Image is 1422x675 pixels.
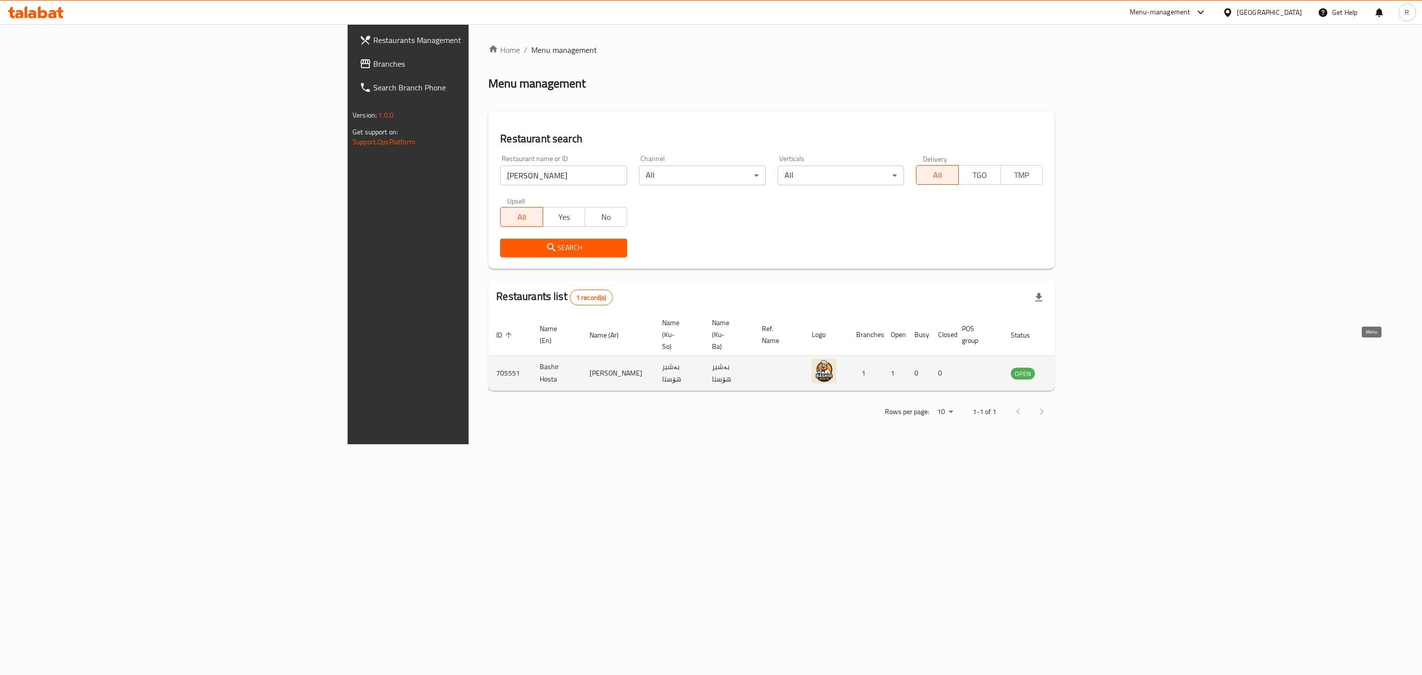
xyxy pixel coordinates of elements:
[353,135,415,148] a: Support.OpsPlatform
[373,34,577,46] span: Restaurants Management
[1130,6,1190,18] div: Menu-management
[883,356,907,391] td: 1
[907,356,930,391] td: 0
[933,405,957,420] div: Rows per page:
[930,314,954,356] th: Closed
[500,207,543,227] button: All
[585,207,627,227] button: No
[1027,286,1051,309] div: Export file
[923,155,948,162] label: Delivery
[885,406,929,418] p: Rows per page:
[1011,368,1035,380] div: OPEN
[712,317,742,352] span: Name (Ku-Ba)
[543,207,585,227] button: Yes
[1237,7,1302,18] div: [GEOGRAPHIC_DATA]
[662,317,692,352] span: Name (Ku-So)
[1011,368,1035,380] span: OPEN
[1011,329,1043,341] span: Status
[508,242,619,254] span: Search
[373,82,577,93] span: Search Branch Phone
[589,210,623,224] span: No
[883,314,907,356] th: Open
[1405,7,1409,18] span: R
[804,314,848,356] th: Logo
[505,210,539,224] span: All
[500,239,627,257] button: Search
[353,109,377,122] span: Version:
[500,166,627,185] input: Search for restaurant name or ID..
[352,28,585,52] a: Restaurants Management
[920,168,954,182] span: All
[962,323,991,346] span: POS group
[590,329,632,341] span: Name (Ar)
[958,165,1001,185] button: TGO
[496,289,612,305] h2: Restaurants list
[1005,168,1039,182] span: TMP
[963,168,997,182] span: TGO
[373,58,577,70] span: Branches
[378,109,394,122] span: 1.0.0
[488,314,1089,391] table: enhanced table
[1000,165,1043,185] button: TMP
[778,166,905,185] div: All
[762,323,792,346] span: Ref. Name
[639,166,766,185] div: All
[547,210,581,224] span: Yes
[582,356,654,391] td: [PERSON_NAME]
[500,131,1043,146] h2: Restaurant search
[848,314,883,356] th: Branches
[848,356,883,391] td: 1
[540,323,570,346] span: Name (En)
[812,359,836,383] img: Bashir Hosta
[704,356,754,391] td: بەشیر هۆستا
[352,76,585,99] a: Search Branch Phone
[916,165,958,185] button: All
[352,52,585,76] a: Branches
[930,356,954,391] td: 0
[654,356,704,391] td: بەشیر هۆستا
[570,290,613,305] div: Total records count
[496,329,515,341] span: ID
[488,44,1055,56] nav: breadcrumb
[907,314,930,356] th: Busy
[353,126,398,138] span: Get support on:
[507,197,525,204] label: Upsell
[570,293,612,302] span: 1 record(s)
[973,406,996,418] p: 1-1 of 1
